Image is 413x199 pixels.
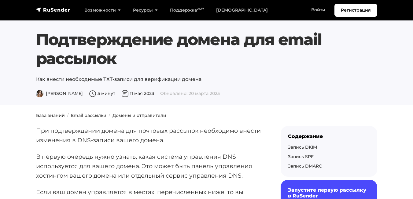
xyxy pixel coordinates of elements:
[127,4,164,16] a: Ресурсы
[71,113,106,118] a: Email рассылки
[210,4,274,16] a: [DEMOGRAPHIC_DATA]
[160,91,220,96] span: Обновлено: 20 марта 2025
[32,112,381,119] nav: breadcrumb
[36,126,261,145] p: При подтверждении домена для почтовых рассылок необходимо внести изменения в DNS-записи вашего до...
[334,4,377,17] a: Регистрация
[288,154,314,159] a: Запись SPF
[197,7,204,11] sup: 24/7
[121,90,129,97] img: Дата публикации
[36,30,377,68] h1: Подтверждение домена для email рассылок
[89,90,96,97] img: Время чтения
[288,133,370,139] div: Содержание
[36,76,377,83] p: Как внести необходимые ТХТ-записи для верификации домена
[164,4,210,16] a: Поддержка24/7
[36,91,83,96] span: [PERSON_NAME]
[36,113,65,118] a: База знаний
[112,113,166,118] a: Домены и отправители
[288,144,317,150] a: Запись DKIM
[89,91,115,96] span: 5 минут
[78,4,127,16] a: Возможности
[288,187,370,199] h6: Запустите первую рассылку в RuSender
[305,4,331,16] a: Войти
[36,7,70,13] img: RuSender
[121,91,154,96] span: 11 мая 2023
[288,163,322,169] a: Запись DMARC
[36,152,261,180] p: В первую очередь нужно узнать, какая система управления DNS используется для вашего домена. Это м...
